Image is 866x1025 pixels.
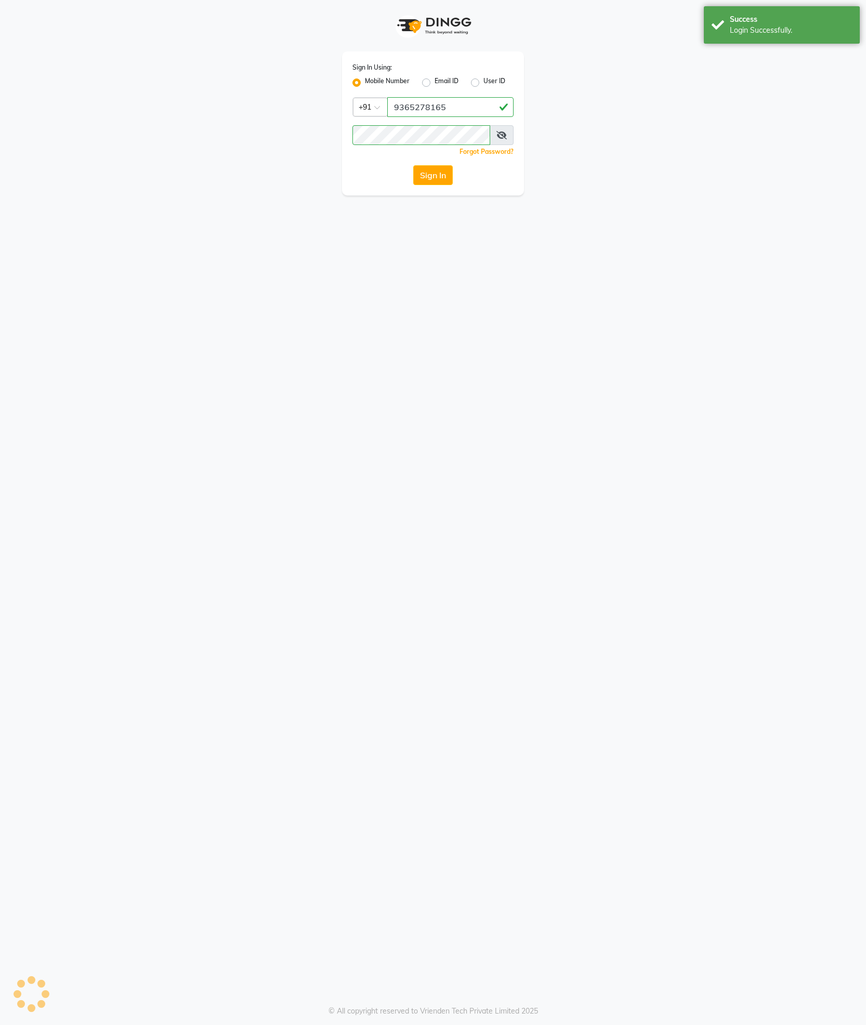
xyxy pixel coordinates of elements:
label: Mobile Number [365,76,410,89]
label: User ID [483,76,505,89]
label: Email ID [435,76,458,89]
button: Sign In [413,165,453,185]
div: Login Successfully. [730,25,852,36]
img: logo1.svg [391,10,475,41]
input: Username [352,125,490,145]
div: Success [730,14,852,25]
input: Username [387,97,514,117]
a: Forgot Password? [460,148,514,155]
label: Sign In Using: [352,63,392,72]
